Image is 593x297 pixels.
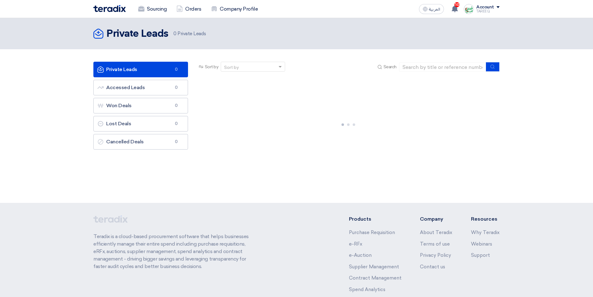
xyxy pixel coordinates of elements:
[471,215,500,223] li: Resources
[93,233,256,270] p: Teradix is a cloud-based procurement software that helps businesses efficiently manage their enti...
[399,62,486,72] input: Search by title or reference number
[476,5,494,10] div: Account
[206,2,263,16] a: Company Profile
[93,98,188,113] a: Won Deals0
[464,4,474,14] img: Screenshot___1727703618088.png
[173,103,180,109] span: 0
[106,28,168,40] h2: Private Leads
[349,287,385,292] a: Spend Analytics
[349,252,372,258] a: e-Auction
[349,230,395,235] a: Purchase Requisition
[349,275,402,281] a: Contract Management
[172,2,206,16] a: Orders
[419,4,444,14] button: العربية
[133,2,172,16] a: Sourcing
[454,2,459,7] span: 10
[173,84,180,91] span: 0
[93,5,126,12] img: Teradix logo
[471,230,500,235] a: Why Teradix
[173,139,180,145] span: 0
[173,30,206,37] span: Private Leads
[93,116,188,132] a: Lost Deals0
[420,215,452,223] li: Company
[173,31,176,36] span: 0
[349,241,362,247] a: e-RFx
[420,241,450,247] a: Terms of use
[420,230,452,235] a: About Teradix
[420,264,445,270] a: Contact us
[173,66,180,73] span: 0
[471,241,492,247] a: Webinars
[429,7,440,12] span: العربية
[384,64,397,70] span: Search
[349,215,402,223] li: Products
[205,64,219,70] span: Sort by
[93,134,188,150] a: Cancelled Deals0
[93,80,188,95] a: Accessed Leads0
[471,252,490,258] a: Support
[349,264,399,270] a: Supplier Management
[173,121,180,127] span: 0
[93,62,188,77] a: Private Leads0
[476,10,500,13] div: TAREEQ
[420,252,451,258] a: Privacy Policy
[224,64,239,71] div: Sort by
